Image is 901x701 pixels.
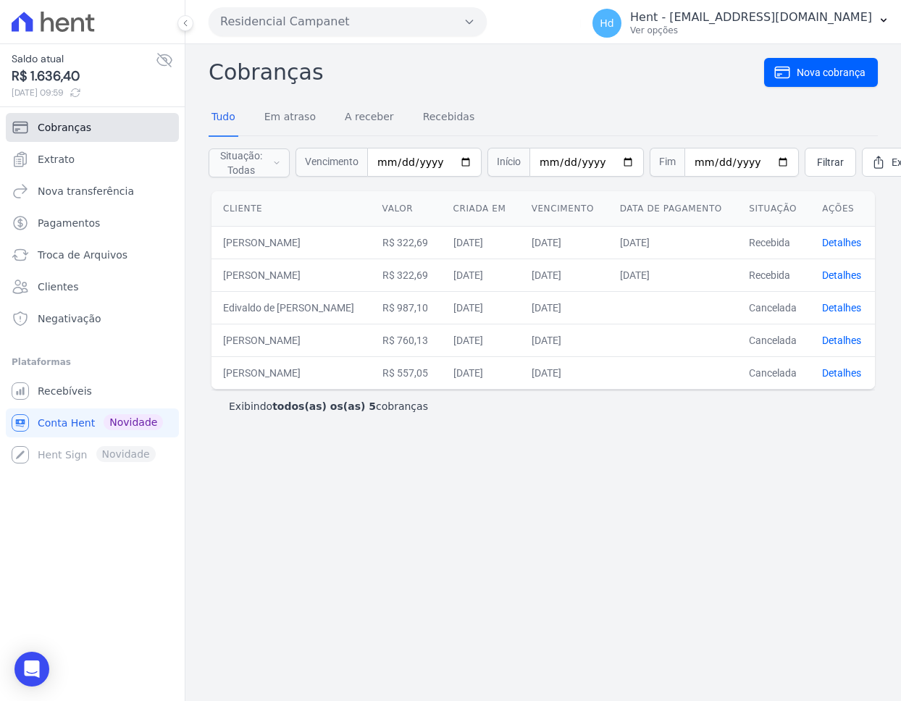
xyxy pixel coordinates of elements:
[442,291,520,324] td: [DATE]
[442,191,520,227] th: Criada em
[342,99,397,137] a: A receber
[608,226,738,259] td: [DATE]
[630,10,872,25] p: Hent - [EMAIL_ADDRESS][DOMAIN_NAME]
[371,291,442,324] td: R$ 987,10
[12,353,173,371] div: Plataformas
[737,191,810,227] th: Situação
[211,324,371,356] td: [PERSON_NAME]
[737,356,810,389] td: Cancelada
[6,408,179,437] a: Conta Hent Novidade
[209,56,764,88] h2: Cobranças
[38,152,75,167] span: Extrato
[6,209,179,238] a: Pagamentos
[38,416,95,430] span: Conta Hent
[520,226,608,259] td: [DATE]
[6,272,179,301] a: Clientes
[209,7,487,36] button: Residencial Campanet
[229,399,428,414] p: Exibindo cobranças
[296,148,367,177] span: Vencimento
[6,113,179,142] a: Cobranças
[12,113,173,469] nav: Sidebar
[6,240,179,269] a: Troca de Arquivos
[6,177,179,206] a: Nova transferência
[487,148,529,177] span: Início
[371,324,442,356] td: R$ 760,13
[209,148,290,177] button: Situação: Todas
[520,291,608,324] td: [DATE]
[520,356,608,389] td: [DATE]
[822,269,861,281] a: Detalhes
[822,237,861,248] a: Detalhes
[420,99,478,137] a: Recebidas
[442,324,520,356] td: [DATE]
[14,652,49,687] div: Open Intercom Messenger
[442,226,520,259] td: [DATE]
[805,148,856,177] a: Filtrar
[822,367,861,379] a: Detalhes
[38,184,134,198] span: Nova transferência
[12,67,156,86] span: R$ 1.636,40
[371,226,442,259] td: R$ 322,69
[810,191,875,227] th: Ações
[6,304,179,333] a: Negativação
[764,58,878,87] a: Nova cobrança
[737,291,810,324] td: Cancelada
[371,356,442,389] td: R$ 557,05
[211,226,371,259] td: [PERSON_NAME]
[608,259,738,291] td: [DATE]
[822,335,861,346] a: Detalhes
[630,25,872,36] p: Ver opções
[737,226,810,259] td: Recebida
[822,302,861,314] a: Detalhes
[38,384,92,398] span: Recebíveis
[211,291,371,324] td: Edivaldo de [PERSON_NAME]
[600,18,613,28] span: Hd
[38,120,91,135] span: Cobranças
[261,99,319,137] a: Em atraso
[38,216,100,230] span: Pagamentos
[38,280,78,294] span: Clientes
[272,400,376,412] b: todos(as) os(as) 5
[12,51,156,67] span: Saldo atual
[38,248,127,262] span: Troca de Arquivos
[211,259,371,291] td: [PERSON_NAME]
[371,191,442,227] th: Valor
[608,191,738,227] th: Data de pagamento
[38,311,101,326] span: Negativação
[211,356,371,389] td: [PERSON_NAME]
[371,259,442,291] td: R$ 322,69
[520,324,608,356] td: [DATE]
[104,414,163,430] span: Novidade
[6,145,179,174] a: Extrato
[797,65,866,80] span: Nova cobrança
[581,3,901,43] button: Hd Hent - [EMAIL_ADDRESS][DOMAIN_NAME] Ver opções
[650,148,684,177] span: Fim
[737,324,810,356] td: Cancelada
[737,259,810,291] td: Recebida
[817,155,844,169] span: Filtrar
[442,259,520,291] td: [DATE]
[520,191,608,227] th: Vencimento
[520,259,608,291] td: [DATE]
[211,191,371,227] th: Cliente
[6,377,179,406] a: Recebíveis
[12,86,156,99] span: [DATE] 09:59
[209,99,238,137] a: Tudo
[218,148,264,177] span: Situação: Todas
[442,356,520,389] td: [DATE]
